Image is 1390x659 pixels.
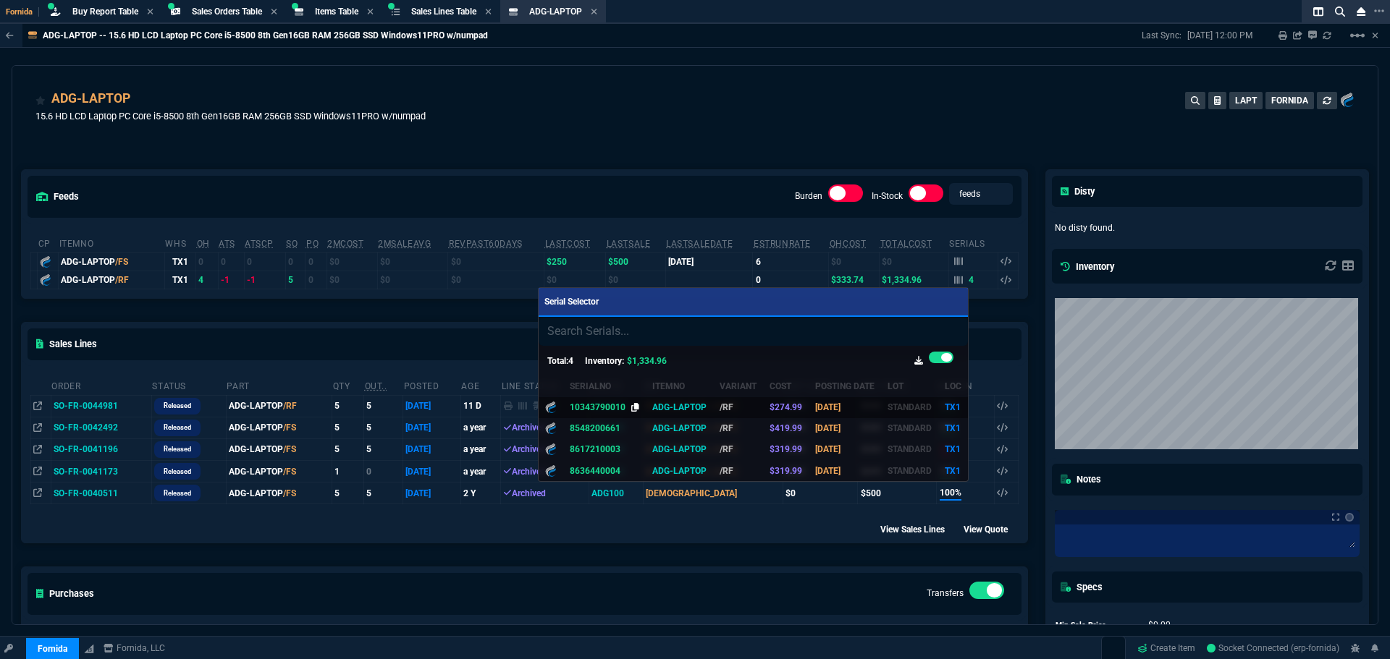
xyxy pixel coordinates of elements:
td: $419.99 [763,418,809,439]
span: Serial Selector [544,297,599,307]
td: TX1 [938,397,968,418]
span: $1,334.96 [627,356,667,366]
td: [DATE] [809,439,881,460]
div: On-Hand Only [929,352,953,370]
span: 8617210003 [570,444,620,454]
td: /RF [713,439,763,460]
th: SerialNo [563,375,646,396]
td: ADG-LAPTOP [646,418,713,439]
td: STANDARD [881,418,938,439]
td: /RF [713,418,763,439]
td: $319.99 [763,460,809,481]
th: Cost [763,375,809,396]
td: STANDARD [881,460,938,481]
td: ADG-LAPTOP [646,439,713,460]
td: ADG-LAPTOP [646,460,713,481]
th: Variant [713,375,763,396]
td: [DATE] [809,460,881,481]
td: /RF [713,460,763,481]
th: Posting Date [809,375,881,396]
th: ItemNo [646,375,713,396]
td: $319.99 [763,439,809,460]
span: 8636440004 [570,466,620,476]
span: Total: [547,356,568,366]
td: $274.99 [763,397,809,418]
td: TX1 [938,418,968,439]
td: [DATE] [809,418,881,439]
td: TX1 [938,460,968,481]
th: Lot [881,375,938,396]
td: [DATE] [809,397,881,418]
span: 10343790010 [570,402,625,412]
span: Inventory: [585,356,624,366]
td: ADG-LAPTOP [646,397,713,418]
span: 4 [568,356,573,366]
span: 8548200661 [570,423,620,433]
td: /RF [713,397,763,418]
td: STANDARD [881,397,938,418]
td: STANDARD [881,439,938,460]
td: TX1 [938,439,968,460]
input: Search Serials... [539,317,968,346]
th: Loc [938,375,968,396]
